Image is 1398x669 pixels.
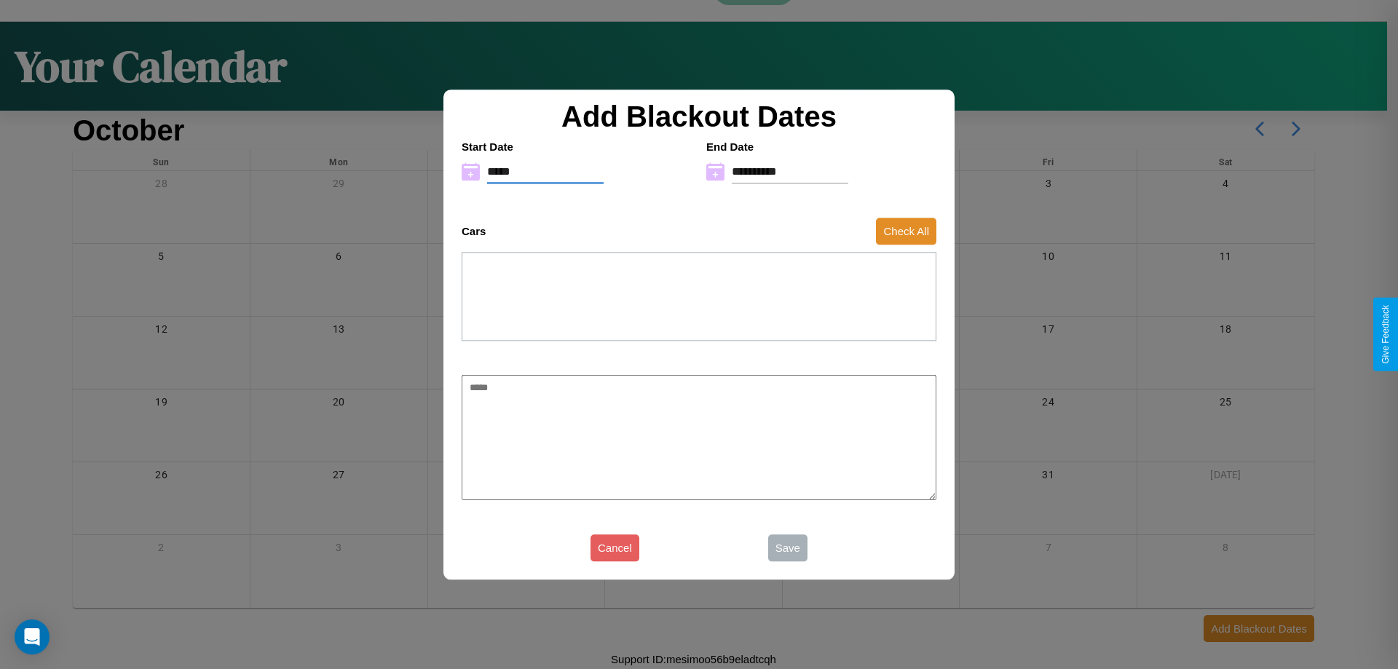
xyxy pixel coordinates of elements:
[706,140,936,153] h4: End Date
[591,534,639,561] button: Cancel
[15,619,50,654] div: Open Intercom Messenger
[876,218,936,245] button: Check All
[454,100,944,133] h2: Add Blackout Dates
[1381,305,1391,364] div: Give Feedback
[462,225,486,237] h4: Cars
[462,140,692,153] h4: Start Date
[768,534,807,561] button: Save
